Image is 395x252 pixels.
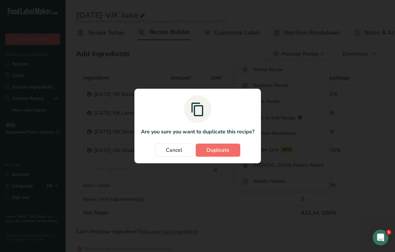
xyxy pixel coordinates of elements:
[166,146,182,154] span: Cancel
[196,144,240,157] button: Duplicate
[373,230,388,245] iframe: Intercom live chat
[386,230,391,235] span: 1
[207,146,229,154] span: Duplicate
[141,128,254,136] p: Are you sure you want to duplicate this recipe?
[155,144,193,157] button: Cancel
